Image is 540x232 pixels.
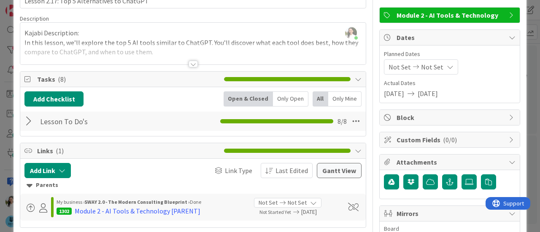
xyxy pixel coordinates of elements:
span: Dates [397,32,505,43]
span: Last Edited [275,165,308,176]
div: Open & Closed [224,91,273,107]
span: [DATE] [301,208,338,216]
div: Only Mine [328,91,362,107]
span: Planned Dates [384,50,516,59]
img: oBudH3TQPXa0d4SpI6uEJAqTHpcXZSn3.jpg [345,27,357,39]
div: Module 2 - AI Tools & Technology [PARENT] [75,206,200,216]
span: Module 2 - AI Tools & Technology [397,10,505,20]
span: Custom Fields [397,135,505,145]
div: Parents [27,181,359,190]
span: [DATE] [384,88,404,99]
button: Add Checklist [24,91,84,107]
span: Not Started Yet [259,209,291,215]
span: Support [18,1,38,11]
span: Done [190,199,201,205]
button: Add Link [24,163,71,178]
input: Add Checklist... [37,114,178,129]
span: Not Set [288,198,307,207]
span: Board [384,226,399,232]
span: Mirrors [397,208,505,219]
span: Not Set [389,62,411,72]
button: Last Edited [261,163,313,178]
span: [DATE] [418,88,438,99]
div: 1302 [57,208,72,215]
span: Block [397,112,505,123]
div: All [313,91,328,107]
span: My business › [57,199,84,205]
button: Gantt View [317,163,362,178]
span: Links [37,146,220,156]
div: Only Open [273,91,308,107]
span: ( 8 ) [58,75,66,83]
b: SWAY 2.0 - The Modern Consulting Blueprint › [84,199,190,205]
p: In this lesson, we’ll explore the top 5 AI tools similar to ChatGPT. You’ll discover what each to... [24,38,362,57]
span: Link Type [225,165,252,176]
span: Tasks [37,74,220,84]
span: Not Set [259,198,278,207]
span: Actual Dates [384,79,516,88]
span: Description [20,15,49,22]
p: Kajabi Description: [24,28,362,38]
span: 8 / 8 [337,116,347,126]
span: ( 0/0 ) [443,136,457,144]
span: Attachments [397,157,505,167]
span: Not Set [421,62,443,72]
span: ( 1 ) [56,147,64,155]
